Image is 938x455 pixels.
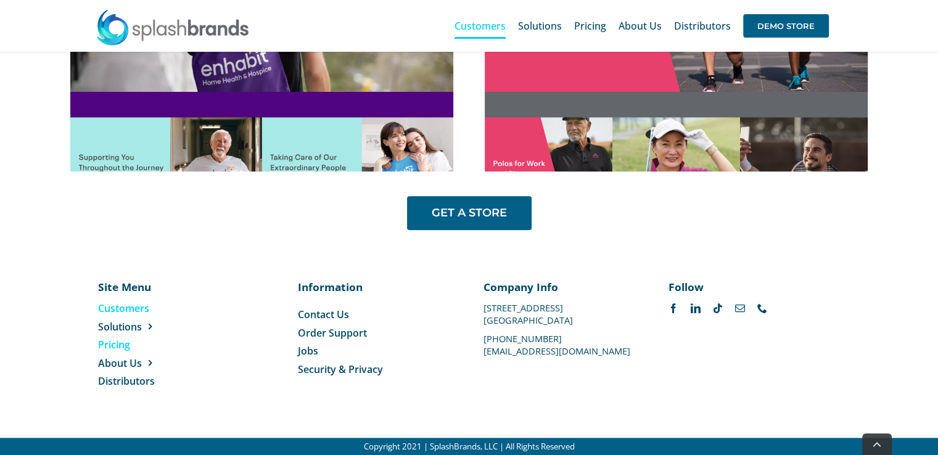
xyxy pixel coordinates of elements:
span: GET A STORE [432,207,507,219]
span: Distributors [98,374,155,388]
a: linkedin [691,303,701,313]
nav: Main Menu Sticky [455,6,829,46]
span: About Us [619,21,662,31]
p: Company Info [483,279,640,294]
a: tiktok [713,303,723,313]
a: Solutions [98,320,198,334]
a: facebook [669,303,678,313]
span: DEMO STORE [743,14,829,38]
span: Customers [98,301,149,315]
span: Pricing [574,21,606,31]
nav: Menu [298,308,455,376]
a: Pricing [98,338,198,351]
nav: Menu [98,301,198,388]
a: Customers [98,301,198,315]
p: Site Menu [98,279,198,294]
span: Solutions [518,21,562,31]
a: Distributors [674,6,731,46]
a: Jobs [298,344,455,358]
span: Customers [455,21,506,31]
span: Order Support [298,326,367,340]
a: DEMO STORE [743,6,829,46]
a: Customers [455,6,506,46]
p: Follow [669,279,825,294]
span: Security & Privacy [298,363,383,376]
a: About Us [98,356,198,370]
a: mail [735,303,745,313]
span: Solutions [98,320,142,334]
p: Information [298,279,455,294]
a: Pricing [574,6,606,46]
a: Order Support [298,326,455,340]
span: Distributors [674,21,731,31]
span: Contact Us [298,308,349,321]
p: Copyright 2021 | SplashBrands, LLC | All Rights Reserved [20,441,918,453]
span: About Us [98,356,142,370]
a: GET A STORE [407,196,532,230]
a: Contact Us [298,308,455,321]
img: SplashBrands.com Logo [96,9,250,46]
span: Pricing [98,338,130,351]
a: Distributors [98,374,198,388]
a: Security & Privacy [298,363,455,376]
span: Jobs [298,344,318,358]
a: phone [757,303,767,313]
